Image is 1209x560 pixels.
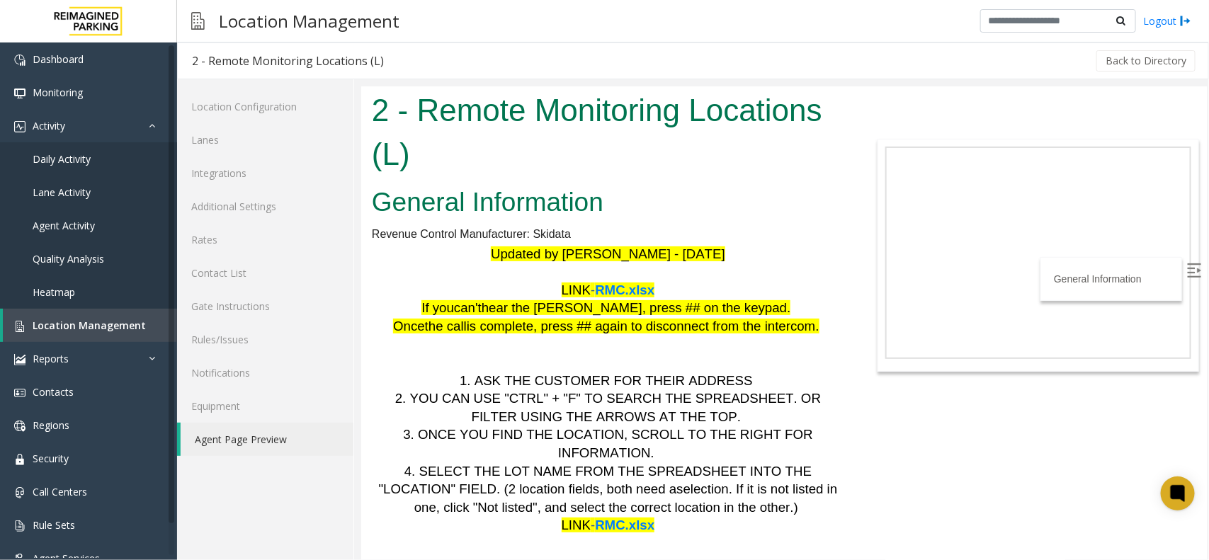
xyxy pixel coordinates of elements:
[234,433,293,445] a: RMC.xlsx
[60,214,93,229] span: If you
[177,156,353,190] a: Integrations
[14,354,25,365] img: 'icon'
[1180,13,1191,28] img: logout
[14,421,25,432] img: 'icon'
[212,4,407,38] h3: Location Management
[53,395,480,428] span: . If it is not listed in one, click "Not listed", and select the correct location in the other.)
[229,431,234,446] span: -
[177,389,353,423] a: Equipment
[14,121,25,132] img: 'icon'
[34,304,464,338] span: 2. YOU CAN USE "CTRL" + "F" TO SEARCH THE SPREADSHEET. OR FILTER USING THE ARROWS AT THE TOP.
[106,232,458,247] span: is complete, press ## again to disconnect from the intercom.
[177,90,353,123] a: Location Configuration
[33,119,65,132] span: Activity
[32,232,64,247] span: Once
[42,341,455,374] span: 3. ONCE YOU FIND THE LOCATION, SCROLL TO THE RIGHT FOR INFORMATION.
[93,214,120,229] span: can't
[33,385,74,399] span: Contacts
[14,55,25,66] img: 'icon'
[177,356,353,389] a: Notifications
[33,485,87,498] span: Call Centers
[826,177,840,191] img: Open/Close Sidebar Menu
[130,160,364,175] span: Updated by [PERSON_NAME] - [DATE]
[33,252,104,265] span: Quality Analysis
[1143,13,1191,28] a: Logout
[33,352,69,365] span: Reports
[14,520,25,532] img: 'icon'
[177,256,353,290] a: Contact List
[177,290,353,323] a: Gate Instructions
[229,196,234,211] span: -
[33,86,83,99] span: Monitoring
[14,387,25,399] img: 'icon'
[33,452,69,465] span: Security
[181,423,353,456] a: Agent Page Preview
[11,142,210,154] span: Revenue Control Manufacturer: Skidata
[64,232,106,247] span: the call
[11,2,483,89] h1: 2 - Remote Monitoring Locations (L)
[33,518,75,532] span: Rule Sets
[18,377,455,411] span: 4. SELECT THE LOT NAME FROM THE SPREADSHEET INTO THE "LOCATION" FIELD. (2 location fields, both n...
[3,309,177,342] a: Location Management
[1096,50,1196,72] button: Back to Directory
[33,185,91,199] span: Lane Activity
[234,198,293,210] a: RMC.xlsx
[177,323,353,356] a: Rules/Issues
[14,88,25,99] img: 'icon'
[177,190,353,223] a: Additional Settings
[177,223,353,256] a: Rates
[33,52,84,66] span: Dashboard
[33,418,69,432] span: Regions
[33,152,91,166] span: Daily Activity
[33,285,75,299] span: Heatmap
[693,187,781,198] a: General Information
[200,196,229,211] span: LINK
[98,287,392,302] span: 1. ASK THE CUSTOMER FOR THEIR ADDRESS
[177,123,353,156] a: Lanes
[234,431,293,446] span: RMC.xlsx
[192,52,384,70] div: 2 - Remote Monitoring Locations (L)
[14,454,25,465] img: 'icon'
[234,196,293,211] span: RMC.xlsx
[33,219,95,232] span: Agent Activity
[191,4,205,38] img: pageIcon
[200,431,229,446] span: LINK
[33,319,146,332] span: Location Management
[120,214,430,229] span: hear the [PERSON_NAME], press ## on the keypad.
[315,395,368,410] span: selection
[14,487,25,498] img: 'icon'
[14,321,25,332] img: 'icon'
[11,98,483,135] h2: General Information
